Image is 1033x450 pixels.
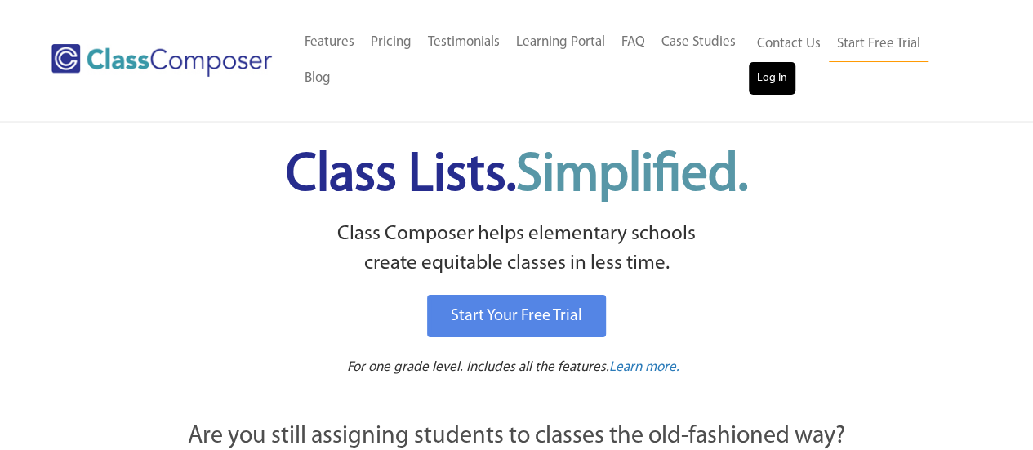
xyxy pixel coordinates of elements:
[51,44,272,77] img: Class Composer
[296,60,339,96] a: Blog
[286,149,748,203] span: Class Lists.
[508,25,613,60] a: Learning Portal
[347,360,609,374] span: For one grade level. Includes all the features.
[829,26,928,63] a: Start Free Trial
[296,25,749,96] nav: Header Menu
[516,149,748,203] span: Simplified.
[653,25,744,60] a: Case Studies
[609,360,679,374] span: Learn more.
[749,62,795,95] a: Log In
[363,25,420,60] a: Pricing
[749,26,969,95] nav: Header Menu
[420,25,508,60] a: Testimonials
[427,295,606,337] a: Start Your Free Trial
[749,26,829,62] a: Contact Us
[613,25,653,60] a: FAQ
[609,358,679,378] a: Learn more.
[98,220,936,279] p: Class Composer helps elementary schools create equitable classes in less time.
[296,25,363,60] a: Features
[451,308,582,324] span: Start Your Free Trial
